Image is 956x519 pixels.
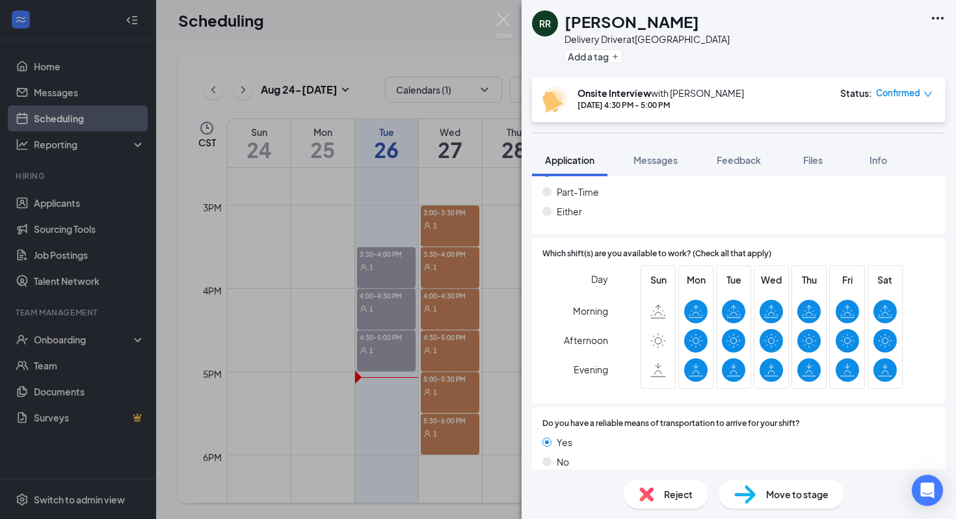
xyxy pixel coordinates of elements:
div: [DATE] 4:30 PM - 5:00 PM [578,100,744,111]
span: Info [870,154,887,166]
button: PlusAdd a tag [564,49,622,63]
span: Afternoon [564,328,608,352]
span: Yes [557,435,572,449]
span: Sat [873,273,897,287]
span: Either [557,204,582,219]
h1: [PERSON_NAME] [564,10,699,33]
svg: Plus [611,53,619,60]
span: Wed [760,273,783,287]
div: Delivery Driver at [GEOGRAPHIC_DATA] [564,33,730,46]
span: Morning [573,299,608,323]
div: with [PERSON_NAME] [578,86,744,100]
span: Feedback [717,154,761,166]
span: Day [591,272,608,286]
span: Part-Time [557,185,599,199]
span: Confirmed [876,86,920,100]
span: Reject [664,487,693,501]
div: RR [539,17,551,30]
span: Evening [574,358,608,381]
span: Tue [722,273,745,287]
span: Files [803,154,823,166]
span: No [557,455,569,469]
span: Do you have a reliable means of transportation to arrive for your shift? [542,418,800,430]
svg: Ellipses [930,10,946,26]
span: Messages [633,154,678,166]
span: Application [545,154,594,166]
span: Thu [797,273,821,287]
span: Mon [684,273,708,287]
span: down [923,90,933,99]
span: Fri [836,273,859,287]
span: Move to stage [766,487,829,501]
span: Which shift(s) are you available to work? (Check all that apply) [542,248,771,260]
b: Onsite Interview [578,87,651,99]
div: Status : [840,86,872,100]
span: Sun [646,273,670,287]
div: Open Intercom Messenger [912,475,943,506]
